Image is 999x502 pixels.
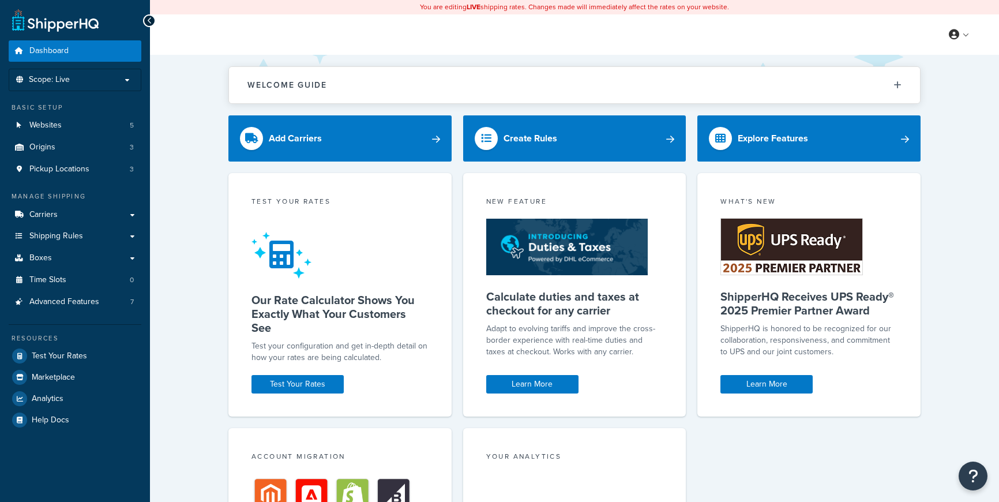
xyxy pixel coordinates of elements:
[251,375,344,394] a: Test Your Rates
[9,137,141,158] a: Origins3
[959,462,987,490] button: Open Resource Center
[130,143,134,152] span: 3
[720,375,813,394] a: Learn More
[29,253,52,263] span: Boxes
[9,269,141,291] a: Time Slots0
[29,297,99,307] span: Advanced Features
[9,115,141,136] li: Websites
[247,81,327,89] h2: Welcome Guide
[467,2,480,12] b: LIVE
[9,137,141,158] li: Origins
[251,196,429,209] div: Test your rates
[9,388,141,409] a: Analytics
[486,290,663,317] h5: Calculate duties and taxes at checkout for any carrier
[130,297,134,307] span: 7
[720,290,897,317] h5: ShipperHQ Receives UPS Ready® 2025 Premier Partner Award
[29,275,66,285] span: Time Slots
[9,334,141,343] div: Resources
[9,159,141,180] li: Pickup Locations
[9,291,141,313] a: Advanced Features7
[9,204,141,226] a: Carriers
[486,196,663,209] div: New Feature
[9,226,141,247] a: Shipping Rules
[9,269,141,291] li: Time Slots
[130,121,134,130] span: 5
[130,164,134,174] span: 3
[229,67,920,103] button: Welcome Guide
[9,291,141,313] li: Advanced Features
[720,196,897,209] div: What's New
[9,367,141,388] a: Marketplace
[9,248,141,269] a: Boxes
[32,415,69,425] span: Help Docs
[29,210,58,220] span: Carriers
[29,231,83,241] span: Shipping Rules
[251,293,429,335] h5: Our Rate Calculator Shows You Exactly What Your Customers See
[463,115,686,162] a: Create Rules
[697,115,921,162] a: Explore Features
[504,130,557,147] div: Create Rules
[738,130,808,147] div: Explore Features
[486,451,663,464] div: Your Analytics
[32,351,87,361] span: Test Your Rates
[9,40,141,62] a: Dashboard
[9,103,141,113] div: Basic Setup
[251,451,429,464] div: Account Migration
[130,275,134,285] span: 0
[9,159,141,180] a: Pickup Locations3
[29,46,69,56] span: Dashboard
[9,192,141,201] div: Manage Shipping
[29,143,55,152] span: Origins
[29,164,89,174] span: Pickup Locations
[228,115,452,162] a: Add Carriers
[720,323,897,358] p: ShipperHQ is honored to be recognized for our collaboration, responsiveness, and commitment to UP...
[486,323,663,358] p: Adapt to evolving tariffs and improve the cross-border experience with real-time duties and taxes...
[32,394,63,404] span: Analytics
[251,340,429,364] div: Test your configuration and get in-depth detail on how your rates are being calculated.
[29,75,70,85] span: Scope: Live
[32,373,75,383] span: Marketplace
[486,375,579,394] a: Learn More
[29,121,62,130] span: Websites
[9,410,141,430] a: Help Docs
[9,346,141,366] a: Test Your Rates
[9,115,141,136] a: Websites5
[269,130,322,147] div: Add Carriers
